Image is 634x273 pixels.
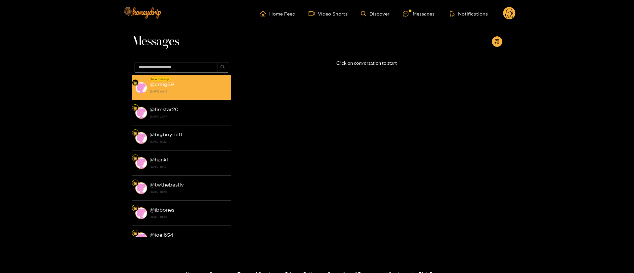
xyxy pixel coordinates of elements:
[132,34,179,50] span: Messages
[135,107,147,119] img: conversation
[150,132,183,137] strong: @ bigboyduft
[135,232,147,244] img: conversation
[150,189,228,195] strong: [DATE] 01:46
[133,181,137,185] img: Fan Level
[309,11,318,17] span: video-camera
[403,10,435,17] div: Messages
[133,131,137,135] img: Fan Level
[150,164,228,170] strong: [DATE] 11:43
[135,207,147,219] img: conversation
[231,59,502,67] p: Click on conversation to start
[150,107,179,112] strong: @ firestar20
[133,81,137,85] img: Fan Level
[150,214,228,220] strong: [DATE] 01:46
[448,10,490,17] button: Notifications
[133,231,137,235] img: Fan Level
[494,39,499,45] span: appstore-add
[218,62,228,73] button: search
[135,82,147,94] img: conversation
[150,114,228,119] strong: [DATE] 22:47
[133,206,137,210] img: Fan Level
[135,182,147,194] img: conversation
[309,11,348,17] a: Video Shorts
[150,82,174,87] strong: @ craig69
[220,65,225,70] span: search
[133,106,137,110] img: Fan Level
[150,77,171,81] div: New message
[150,232,173,238] strong: @ joej654
[260,11,295,17] a: Home Feed
[150,207,174,213] strong: @ jbbones
[492,36,502,47] button: appstore-add
[133,156,137,160] img: Fan Level
[150,139,228,145] strong: [DATE] 16:22
[260,11,269,17] span: home
[150,88,228,94] strong: [DATE] 00:15
[150,157,168,162] strong: @ hank1
[135,132,147,144] img: conversation
[150,182,184,188] strong: @ twthebestlv
[361,11,390,17] a: Discover
[135,157,147,169] img: conversation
